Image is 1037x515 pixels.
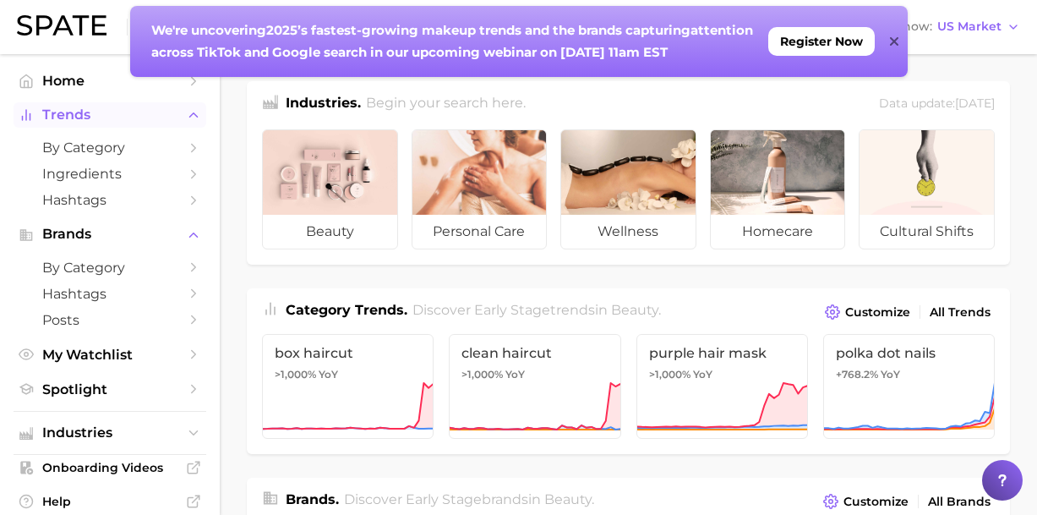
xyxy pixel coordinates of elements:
[14,68,206,94] a: Home
[711,215,845,249] span: homecare
[42,460,177,475] span: Onboarding Videos
[879,93,995,116] div: Data update: [DATE]
[14,489,206,514] a: Help
[937,22,1002,31] span: US Market
[275,368,316,381] span: >1,000%
[924,490,995,513] a: All Brands
[14,187,206,213] a: Hashtags
[42,260,177,276] span: by Category
[891,16,1024,38] button: ShowUS Market
[262,129,398,249] a: beauty
[611,302,658,318] span: beauty
[14,102,206,128] button: Trends
[286,93,361,116] h1: Industries.
[505,368,525,381] span: YoY
[42,286,177,302] span: Hashtags
[14,222,206,247] button: Brands
[366,93,526,116] h2: Begin your search here.
[710,129,846,249] a: homecare
[561,215,696,249] span: wellness
[344,491,594,507] span: Discover Early Stage brands in .
[286,491,339,507] span: Brands .
[14,307,206,333] a: Posts
[693,368,712,381] span: YoY
[14,255,206,281] a: by Category
[14,161,206,187] a: Ingredients
[42,227,177,242] span: Brands
[925,301,995,324] a: All Trends
[42,140,177,156] span: by Category
[461,345,608,361] span: clean haircut
[262,334,434,439] a: box haircut>1,000% YoY
[843,495,909,509] span: Customize
[860,215,994,249] span: cultural shifts
[881,368,900,381] span: YoY
[14,376,206,403] a: Spotlight
[649,345,795,361] span: purple hair mask
[544,491,592,507] span: beauty
[42,381,177,397] span: Spotlight
[895,22,932,31] span: Show
[560,129,696,249] a: wellness
[42,107,177,123] span: Trends
[263,215,397,249] span: beauty
[286,302,407,318] span: Category Trends .
[14,420,206,446] button: Industries
[319,368,338,381] span: YoY
[836,345,982,361] span: polka dot nails
[42,494,177,509] span: Help
[42,425,177,441] span: Industries
[636,334,808,439] a: purple hair mask>1,000% YoY
[42,192,177,208] span: Hashtags
[412,302,661,318] span: Discover Early Stage trends in .
[461,368,503,381] span: >1,000%
[836,368,878,381] span: +768.2%
[42,166,177,182] span: Ingredients
[930,305,991,320] span: All Trends
[14,342,206,368] a: My Watchlist
[821,300,914,324] button: Customize
[42,312,177,328] span: Posts
[17,15,106,36] img: SPATE
[819,490,913,513] button: Customize
[42,73,177,89] span: Home
[14,455,206,480] a: Onboarding Videos
[14,281,206,307] a: Hashtags
[859,129,995,249] a: cultural shifts
[42,347,177,363] span: My Watchlist
[14,134,206,161] a: by Category
[823,334,995,439] a: polka dot nails+768.2% YoY
[928,495,991,509] span: All Brands
[275,345,421,361] span: box haircut
[449,334,620,439] a: clean haircut>1,000% YoY
[412,129,548,249] a: personal care
[845,305,910,320] span: Customize
[412,215,547,249] span: personal care
[649,368,690,381] span: >1,000%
